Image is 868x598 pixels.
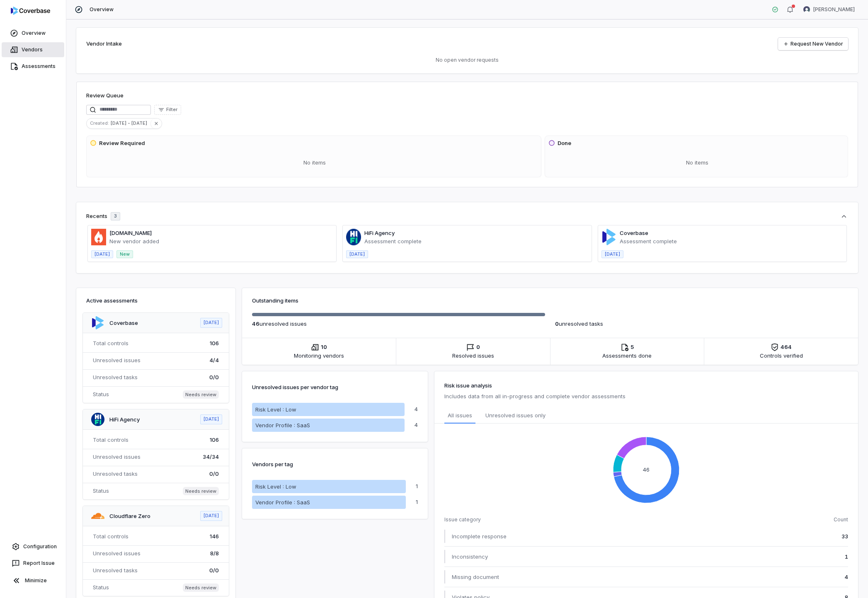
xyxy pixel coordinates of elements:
[630,343,634,351] span: 5
[364,230,395,236] a: HiFi Agency
[255,482,296,491] p: Risk Level : Low
[620,230,648,236] a: Coverbase
[845,573,848,581] span: 4
[86,40,122,48] h2: Vendor Intake
[555,320,559,327] span: 0
[294,351,344,360] span: Monitoring vendors
[803,6,810,13] img: Neil Kelly avatar
[415,407,418,412] p: 4
[252,296,848,305] h3: Outstanding items
[452,532,507,540] span: Incomplete response
[86,57,848,63] p: No open vendor requests
[252,458,293,470] p: Vendors per tag
[321,343,327,351] span: 10
[444,391,848,401] p: Includes data from all in-progress and complete vendor assessments
[602,351,652,360] span: Assessments done
[90,6,114,13] span: Overview
[2,42,64,57] a: Vendors
[834,516,848,523] span: Count
[86,212,848,220] button: Recents3
[166,107,177,113] span: Filter
[444,516,481,523] span: Issue category
[416,484,418,489] p: 1
[813,6,855,13] span: [PERSON_NAME]
[2,59,64,74] a: Assessments
[444,381,848,390] h3: Risk issue analysis
[109,416,140,423] a: HiFi Agency
[252,381,338,393] p: Unresolved issues per vendor tag
[252,320,545,328] p: unresolved issue s
[87,119,111,127] span: Created :
[485,411,546,420] span: Unresolved issues only
[86,296,225,305] h3: Active assessments
[255,421,310,429] p: Vendor Profile : SaaS
[781,343,792,351] span: 464
[3,572,63,589] button: Minimize
[3,539,63,554] a: Configuration
[452,573,499,581] span: Missing document
[643,466,650,472] text: 46
[3,556,63,571] button: Report Issue
[476,343,480,351] span: 0
[90,152,539,174] div: No items
[555,320,848,328] p: unresolved task s
[109,320,138,326] a: Coverbase
[255,405,296,414] p: Risk Level : Low
[452,552,488,561] span: Inconsistency
[760,351,803,360] span: Controls verified
[109,230,152,236] a: [DOMAIN_NAME]
[109,513,150,519] a: Cloudflare Zero
[111,119,150,127] span: [DATE] - [DATE]
[452,351,494,360] span: Resolved issues
[778,38,848,50] a: Request New Vendor
[548,152,846,174] div: No items
[11,7,50,15] img: logo-D7KZi-bG.svg
[558,139,571,148] h3: Done
[2,26,64,41] a: Overview
[415,422,418,428] p: 4
[252,320,259,327] span: 46
[416,499,418,505] p: 1
[154,105,181,115] button: Filter
[86,212,120,220] div: Recents
[841,532,848,540] span: 33
[845,552,848,561] span: 1
[798,3,860,16] button: Neil Kelly avatar[PERSON_NAME]
[114,213,117,219] span: 3
[448,411,472,419] span: All issues
[86,92,124,100] h1: Review Queue
[255,498,310,506] p: Vendor Profile : SaaS
[99,139,145,148] h3: Review Required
